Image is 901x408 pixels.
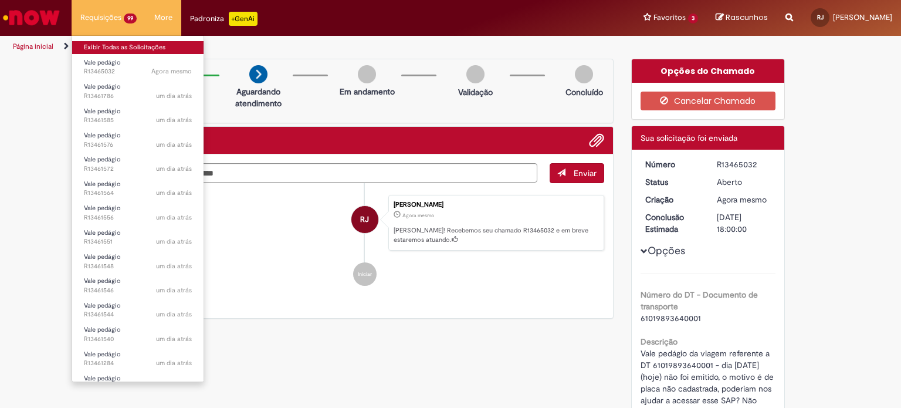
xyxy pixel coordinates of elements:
[151,67,192,76] time: 30/08/2025 13:09:42
[84,92,192,101] span: R13461786
[84,237,192,247] span: R13461551
[84,310,192,319] span: R13461544
[230,86,287,109] p: Aguardando atendimento
[156,164,192,173] time: 29/08/2025 10:41:39
[575,65,593,83] img: img-circle-grey.png
[84,67,192,76] span: R13465032
[156,335,192,343] span: um dia atrás
[84,188,192,198] span: R13461564
[84,359,192,368] span: R13461284
[84,131,121,140] span: Vale pedágio
[84,262,192,271] span: R13461548
[653,12,686,23] span: Favoritos
[84,374,121,383] span: Vale pedágio
[249,65,267,83] img: arrow-next.png
[402,212,434,219] time: 30/08/2025 13:09:41
[156,140,192,149] time: 29/08/2025 10:42:05
[151,67,192,76] span: Agora mesmo
[156,237,192,246] time: 29/08/2025 10:40:07
[72,299,204,321] a: Aberto R13461544 : Vale pedágio
[726,12,768,23] span: Rascunhos
[156,213,192,222] time: 29/08/2025 10:40:41
[717,176,771,188] div: Aberto
[156,335,192,343] time: 29/08/2025 10:37:58
[641,289,758,312] b: Número do DT - Documento de transporte
[156,262,192,271] span: um dia atrás
[1,6,62,29] img: ServiceNow
[632,59,785,83] div: Opções do Chamado
[565,86,603,98] p: Concluído
[156,262,192,271] time: 29/08/2025 10:39:39
[84,286,192,295] span: R13461546
[84,325,121,334] span: Vale pedágio
[156,164,192,173] span: um dia atrás
[458,86,493,98] p: Validação
[84,350,121,359] span: Vale pedágio
[156,237,192,246] span: um dia atrás
[84,107,121,116] span: Vale pedágio
[641,313,701,323] span: 61019893640001
[72,153,204,175] a: Aberto R13461572 : Vale pedágio
[402,212,434,219] span: Agora mesmo
[636,194,709,205] dt: Criação
[589,133,604,148] button: Adicionar anexos
[717,194,771,205] div: 30/08/2025 13:09:41
[84,82,121,91] span: Vale pedágio
[156,188,192,197] time: 29/08/2025 10:41:16
[84,301,121,310] span: Vale pedágio
[13,42,53,51] a: Página inicial
[72,348,204,370] a: Aberto R13461284 : Vale pedágio
[72,275,204,296] a: Aberto R13461546 : Vale pedágio
[72,251,204,272] a: Aberto R13461548 : Vale pedágio
[9,36,592,58] ul: Trilhas de página
[360,205,369,234] span: RJ
[156,188,192,197] span: um dia atrás
[72,323,204,345] a: Aberto R13461540 : Vale pedágio
[817,14,824,21] span: RJ
[72,56,204,78] a: Aberto R13465032 : Vale pedágio
[641,133,737,143] span: Sua solicitação foi enviada
[466,65,485,83] img: img-circle-grey.png
[190,12,258,26] div: Padroniza
[156,310,192,319] span: um dia atrás
[80,12,121,23] span: Requisições
[636,159,709,170] dt: Número
[394,226,598,244] p: [PERSON_NAME]! Recebemos seu chamado R13465032 e em breve estaremos atuando.
[84,213,192,222] span: R13461556
[84,277,121,285] span: Vale pedágio
[717,211,771,235] div: [DATE] 18:00:00
[84,58,121,67] span: Vale pedágio
[156,116,192,124] time: 29/08/2025 10:43:15
[72,80,204,102] a: Aberto R13461786 : Vale pedágio
[84,204,121,213] span: Vale pedágio
[72,227,204,248] a: Aberto R13461551 : Vale pedágio
[84,228,121,237] span: Vale pedágio
[72,372,204,394] a: Aberto R13461280 : Vale pedágio
[84,155,121,164] span: Vale pedágio
[126,183,604,298] ul: Histórico de tíquete
[156,286,192,295] span: um dia atrás
[126,195,604,251] li: Renato Junior
[833,12,892,22] span: [PERSON_NAME]
[154,12,172,23] span: More
[156,213,192,222] span: um dia atrás
[156,140,192,149] span: um dia atrás
[717,159,771,170] div: R13465032
[84,252,121,261] span: Vale pedágio
[72,129,204,151] a: Aberto R13461576 : Vale pedágio
[636,211,709,235] dt: Conclusão Estimada
[84,335,192,344] span: R13461540
[72,35,204,382] ul: Requisições
[156,310,192,319] time: 29/08/2025 10:38:38
[717,194,767,205] span: Agora mesmo
[124,14,137,23] span: 99
[156,116,192,124] span: um dia atrás
[72,41,204,54] a: Exibir Todas as Solicitações
[229,12,258,26] p: +GenAi
[72,105,204,127] a: Aberto R13461585 : Vale pedágio
[716,12,768,23] a: Rascunhos
[394,201,598,208] div: [PERSON_NAME]
[84,140,192,150] span: R13461576
[72,178,204,200] a: Aberto R13461564 : Vale pedágio
[156,359,192,367] time: 29/08/2025 10:00:37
